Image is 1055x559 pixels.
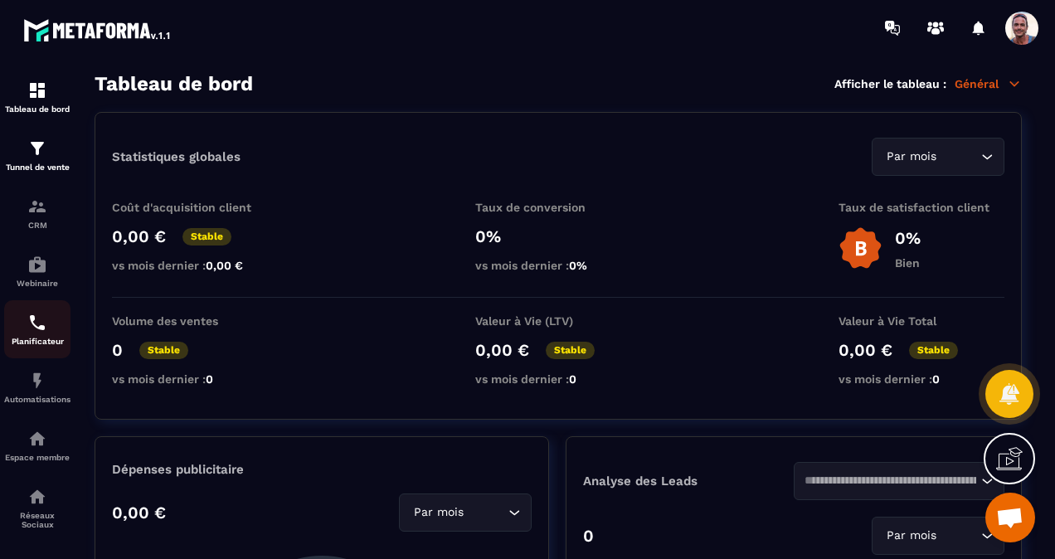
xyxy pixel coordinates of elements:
a: automationsautomationsWebinaire [4,242,70,300]
span: Par mois [410,503,467,522]
img: b-badge-o.b3b20ee6.svg [839,226,882,270]
img: formation [27,80,47,100]
input: Search for option [940,527,977,545]
img: automations [27,371,47,391]
p: Coût d'acquisition client [112,201,278,214]
p: Statistiques globales [112,149,241,164]
p: 0,00 € [839,340,892,360]
p: Taux de satisfaction client [839,201,1004,214]
p: vs mois dernier : [112,259,278,272]
input: Search for option [805,472,977,490]
a: formationformationTableau de bord [4,68,70,126]
img: automations [27,429,47,449]
p: Stable [139,342,188,359]
div: Search for option [872,138,1004,176]
img: logo [23,15,173,45]
p: Bien [895,256,921,270]
p: 0,00 € [112,226,166,246]
p: Automatisations [4,395,70,404]
p: Volume des ventes [112,314,278,328]
div: Search for option [399,493,532,532]
img: scheduler [27,313,47,333]
a: automationsautomationsAutomatisations [4,358,70,416]
p: vs mois dernier : [112,372,278,386]
p: Analyse des Leads [583,474,794,489]
p: Taux de conversion [475,201,641,214]
p: Valeur à Vie Total [839,314,1004,328]
span: 0 [569,372,576,386]
p: CRM [4,221,70,230]
a: Ouvrir le chat [985,493,1035,542]
div: Search for option [872,517,1004,555]
p: Valeur à Vie (LTV) [475,314,641,328]
a: schedulerschedulerPlanificateur [4,300,70,358]
span: Par mois [882,148,940,166]
a: automationsautomationsEspace membre [4,416,70,474]
p: 0 [583,526,594,546]
a: formationformationCRM [4,184,70,242]
p: Planificateur [4,337,70,346]
p: 0,00 € [112,503,166,523]
p: Afficher le tableau : [834,77,946,90]
img: social-network [27,487,47,507]
p: Dépenses publicitaire [112,462,532,477]
span: 0 [206,372,213,386]
input: Search for option [940,148,977,166]
p: Stable [182,228,231,245]
p: 0,00 € [475,340,529,360]
p: vs mois dernier : [475,372,641,386]
p: Stable [909,342,958,359]
span: 0,00 € [206,259,243,272]
span: Par mois [882,527,940,545]
p: 0 [112,340,123,360]
img: formation [27,139,47,158]
input: Search for option [467,503,504,522]
img: formation [27,197,47,216]
h3: Tableau de bord [95,72,253,95]
span: 0% [569,259,587,272]
img: automations [27,255,47,275]
p: Webinaire [4,279,70,288]
p: Stable [546,342,595,359]
a: social-networksocial-networkRéseaux Sociaux [4,474,70,542]
p: vs mois dernier : [839,372,1004,386]
p: Général [955,76,1022,91]
p: Tunnel de vente [4,163,70,172]
p: vs mois dernier : [475,259,641,272]
p: Espace membre [4,453,70,462]
p: 0% [475,226,641,246]
div: Search for option [794,462,1004,500]
p: 0% [895,228,921,248]
a: formationformationTunnel de vente [4,126,70,184]
p: Tableau de bord [4,105,70,114]
p: Réseaux Sociaux [4,511,70,529]
span: 0 [932,372,940,386]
